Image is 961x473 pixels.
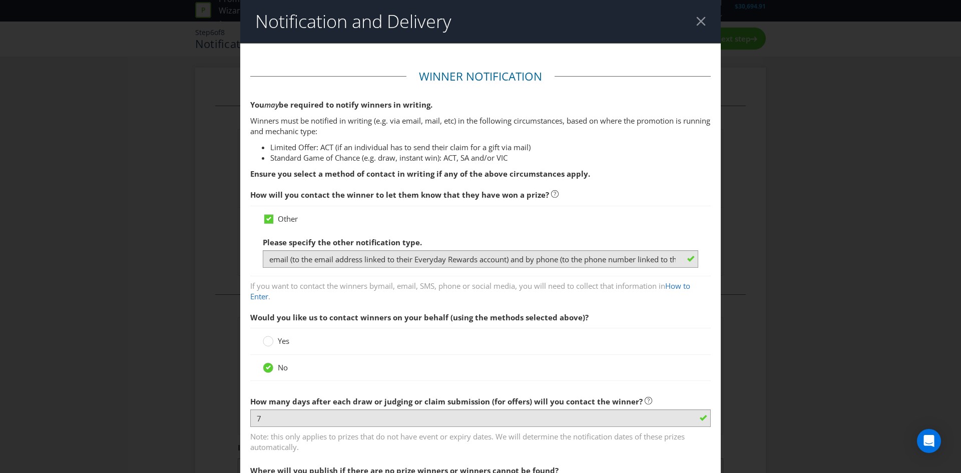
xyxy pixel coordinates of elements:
li: Limited Offer: ACT (if an individual has to send their claim for a gift via mail) [270,142,711,153]
li: Standard Game of Chance (e.g. draw, instant win): ACT, SA and/or VIC [270,153,711,163]
p: Winners must be notified in writing (e.g. via email, mail, etc) in the following circumstances, b... [250,116,711,137]
strong: Ensure you select a method of contact in writing if any of the above circumstances apply. [250,169,590,179]
span: How will you contact the winner to let them know that they have won a prize? [250,190,549,200]
span: Would you like us to contact winners on your behalf (using the methods selected above)? [250,312,589,322]
span: be required to notify winners in writing. [279,100,432,110]
div: Open Intercom Messenger [917,429,941,453]
span: If you want to contact the winners by [250,281,378,291]
h2: Notification and Delivery [255,12,451,32]
span: mail, email, SMS, phone or social media [378,281,515,291]
a: How to Enter [250,281,690,301]
span: Please specify the other notification type. [263,237,422,247]
span: , you will need to collect that information in [515,281,665,291]
span: Note: this only applies to prizes that do not have event or expiry dates. We will determine the n... [250,427,711,452]
span: Other [278,214,298,224]
span: Yes [278,336,289,346]
span: . [268,291,270,301]
span: How many days after each draw or judging or claim submission (for offers) will you contact the wi... [250,396,643,406]
span: You [250,100,264,110]
span: No [278,362,288,372]
em: may [264,100,279,110]
legend: Winner Notification [406,69,555,85]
